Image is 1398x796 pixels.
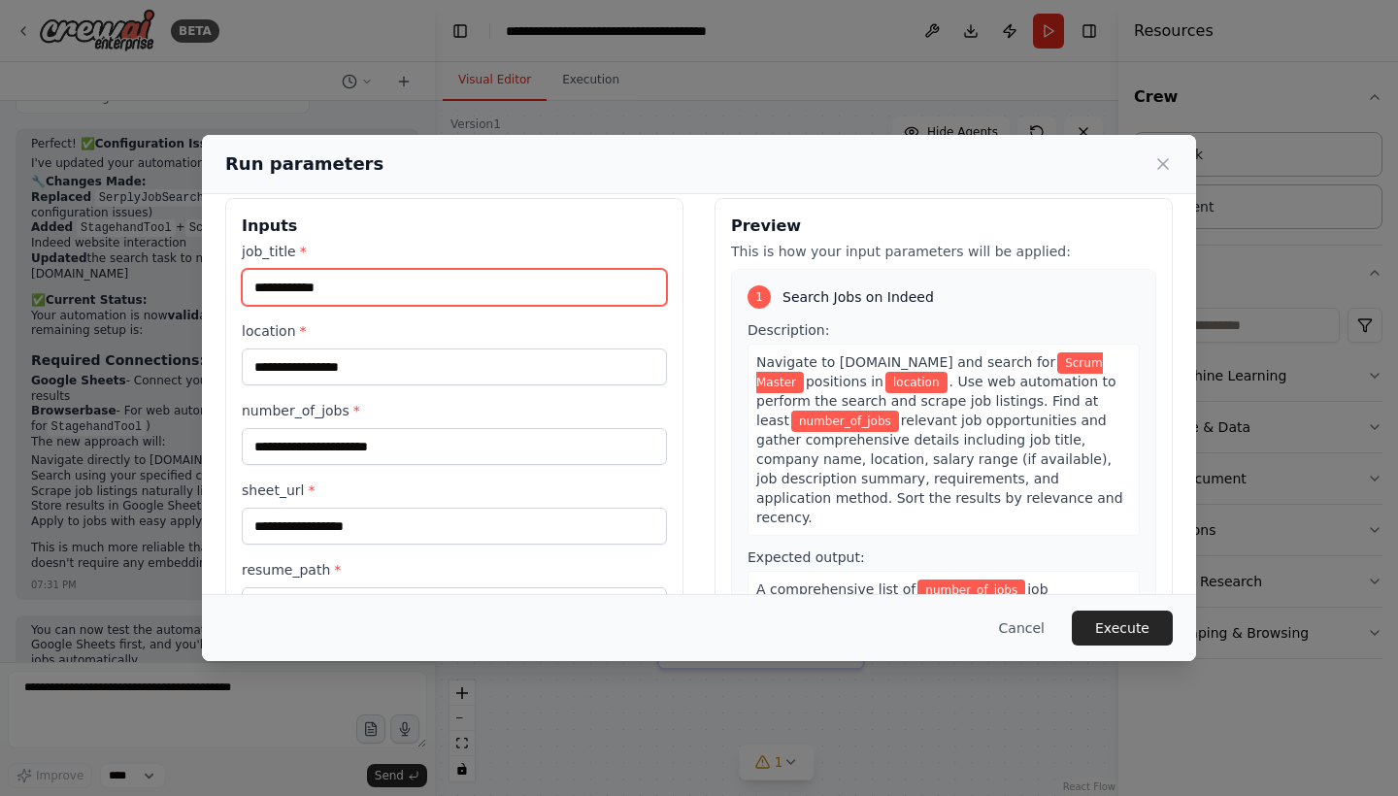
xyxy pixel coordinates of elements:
[756,581,915,597] span: A comprehensive list of
[756,374,1116,428] span: . Use web automation to perform the search and scrape job listings. Find at least
[756,413,1123,525] span: relevant job opportunities and gather comprehensive details including job title, company name, lo...
[242,242,667,261] label: job_title
[748,285,771,309] div: 1
[917,580,1025,601] span: Variable: number_of_jobs
[756,354,1055,370] span: Navigate to [DOMAIN_NAME] and search for
[242,481,667,500] label: sheet_url
[885,372,948,393] span: Variable: location
[242,321,667,341] label: location
[983,611,1060,646] button: Cancel
[791,411,899,432] span: Variable: number_of_jobs
[731,215,1156,238] h3: Preview
[731,242,1156,261] p: This is how your input parameters will be applied:
[748,322,829,338] span: Description:
[242,215,667,238] h3: Inputs
[756,352,1103,393] span: Variable: job_title
[242,560,667,580] label: resume_path
[225,150,383,178] h2: Run parameters
[806,374,883,389] span: positions in
[748,549,865,565] span: Expected output:
[782,287,934,307] span: Search Jobs on Indeed
[242,401,667,420] label: number_of_jobs
[1072,611,1173,646] button: Execute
